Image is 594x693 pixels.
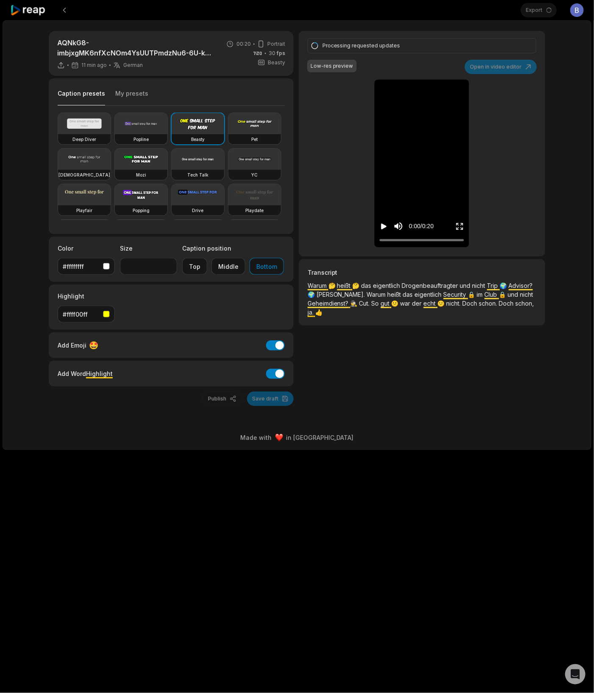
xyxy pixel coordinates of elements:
[361,282,373,289] span: das
[203,392,242,406] button: Publish
[403,291,415,298] span: das
[58,171,110,178] h3: [DEMOGRAPHIC_DATA]
[58,258,115,275] button: #ffffffff
[86,370,113,377] span: Highlight
[76,207,92,214] h3: Playfair
[275,434,283,442] img: heart emoji
[565,664,586,685] div: Open Intercom Messenger
[136,171,146,178] h3: Mozi
[509,282,533,289] span: Advisor?
[115,89,148,105] button: My presets
[393,221,404,232] button: Mute sound
[380,218,388,234] button: Play video
[424,300,438,307] span: echt
[308,268,536,277] h3: Transcript
[120,244,177,253] label: Size
[187,171,208,178] h3: Tech Talk
[123,62,143,69] span: German
[359,300,372,307] span: Cut.
[508,291,520,298] span: und
[316,291,367,298] span: [PERSON_NAME].
[89,340,98,351] span: 🤩
[133,207,150,214] h3: Popping
[381,300,391,307] span: gut
[211,258,245,275] button: Middle
[460,282,472,289] span: und
[58,368,113,379] div: Add Word
[191,136,205,143] h3: Beasty
[308,282,328,289] span: Warum
[308,309,315,316] span: ja.
[402,282,460,289] span: Drogenbeauftragter
[499,300,516,307] span: Doch
[308,281,536,323] p: 🤔 🤔 🌍 🌍 🔒 🔒 🕵️‍♂️ 😕 😕 👍
[58,341,86,350] span: Add Emoji
[72,136,96,143] h3: Deep Diver
[81,62,107,69] span: 11 min ago
[415,291,444,298] span: eigentlich
[246,207,264,214] h3: Playdate
[252,136,258,143] h3: Pet
[58,292,115,301] label: Highlight
[409,222,433,231] div: 0:00 / 0:20
[520,291,533,298] span: nicht
[250,258,284,275] button: Bottom
[477,291,485,298] span: im
[472,282,487,289] span: nicht
[479,300,499,307] span: schon.
[367,291,388,298] span: Warum
[133,136,149,143] h3: Popline
[63,262,100,271] div: #ffffffff
[236,40,251,48] span: 00:20
[63,310,100,319] div: #ffff00ff
[447,300,463,307] span: nicht.
[267,40,285,48] span: Portrait
[485,291,499,298] span: Club
[268,59,285,66] span: Beasty
[11,433,583,442] div: Made with in [GEOGRAPHIC_DATA]
[192,207,204,214] h3: Drive
[516,300,534,307] span: schon,
[487,282,500,289] span: Trip
[388,291,403,298] span: heißt
[58,244,115,253] label: Color
[455,218,464,234] button: Enter Fullscreen
[308,300,350,307] span: Geheimdienst?
[412,300,424,307] span: der
[400,300,412,307] span: war
[252,171,258,178] h3: YC
[322,42,519,50] div: Processing requested updates
[463,300,479,307] span: Doch
[277,50,285,56] span: fps
[373,282,402,289] span: eigentlich
[337,282,353,289] span: heißt
[372,300,381,307] span: So
[58,306,115,323] button: #ffff00ff
[58,89,105,106] button: Caption presets
[182,244,284,253] label: Caption position
[311,62,353,70] div: Low-res preview
[444,291,468,298] span: Security
[269,50,285,57] span: 30
[182,258,207,275] button: Top
[57,38,214,58] p: AQNkG8-imbjxgMK6nfXcNOm4YsUUTPmdzNu6-6U-kd-UxLglV-2IklnS65vU0NZqbscaBFwic819vhnCz6wN9jKC5L0gJLyi2...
